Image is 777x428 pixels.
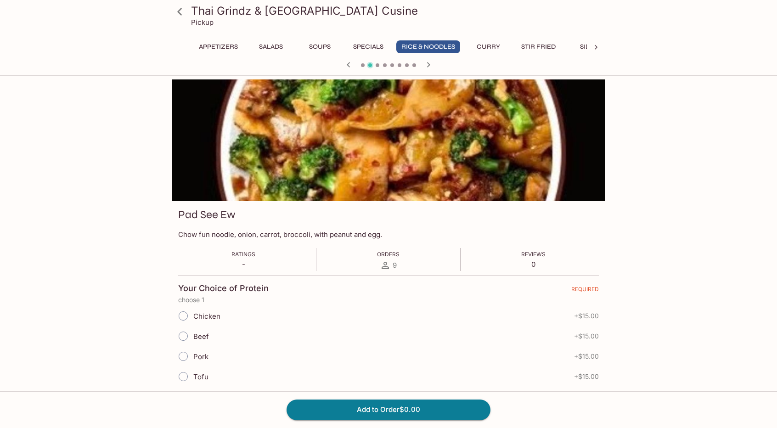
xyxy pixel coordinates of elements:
p: Pickup [191,18,214,27]
h3: Thai Grindz & [GEOGRAPHIC_DATA] Cusine [191,4,602,18]
p: - [231,260,255,269]
span: Reviews [521,251,546,258]
p: Chow fun noodle, onion, carrot, broccoli, with peanut and egg. [178,230,599,239]
button: Salads [250,40,292,53]
span: 9 [393,261,397,270]
span: Pork [193,352,208,361]
span: Tofu [193,372,208,381]
span: Beef [193,332,209,341]
span: REQUIRED [571,286,599,296]
button: Specials [348,40,389,53]
span: + $15.00 [574,373,599,380]
span: + $15.00 [574,353,599,360]
div: Pad See Ew [172,79,605,201]
button: Soups [299,40,340,53]
span: + $15.00 [574,312,599,320]
h4: Your Choice of Protein [178,283,269,293]
h3: Pad See Ew [178,208,236,222]
span: Ratings [231,251,255,258]
button: Rice & Noodles [396,40,460,53]
p: 0 [521,260,546,269]
span: Chicken [193,312,220,321]
p: choose 1 [178,296,599,304]
button: Appetizers [194,40,243,53]
button: Add to Order$0.00 [287,400,490,420]
button: Curry [467,40,509,53]
span: + $15.00 [574,332,599,340]
span: Orders [377,251,400,258]
button: Stir Fried [516,40,561,53]
button: Sides [568,40,609,53]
